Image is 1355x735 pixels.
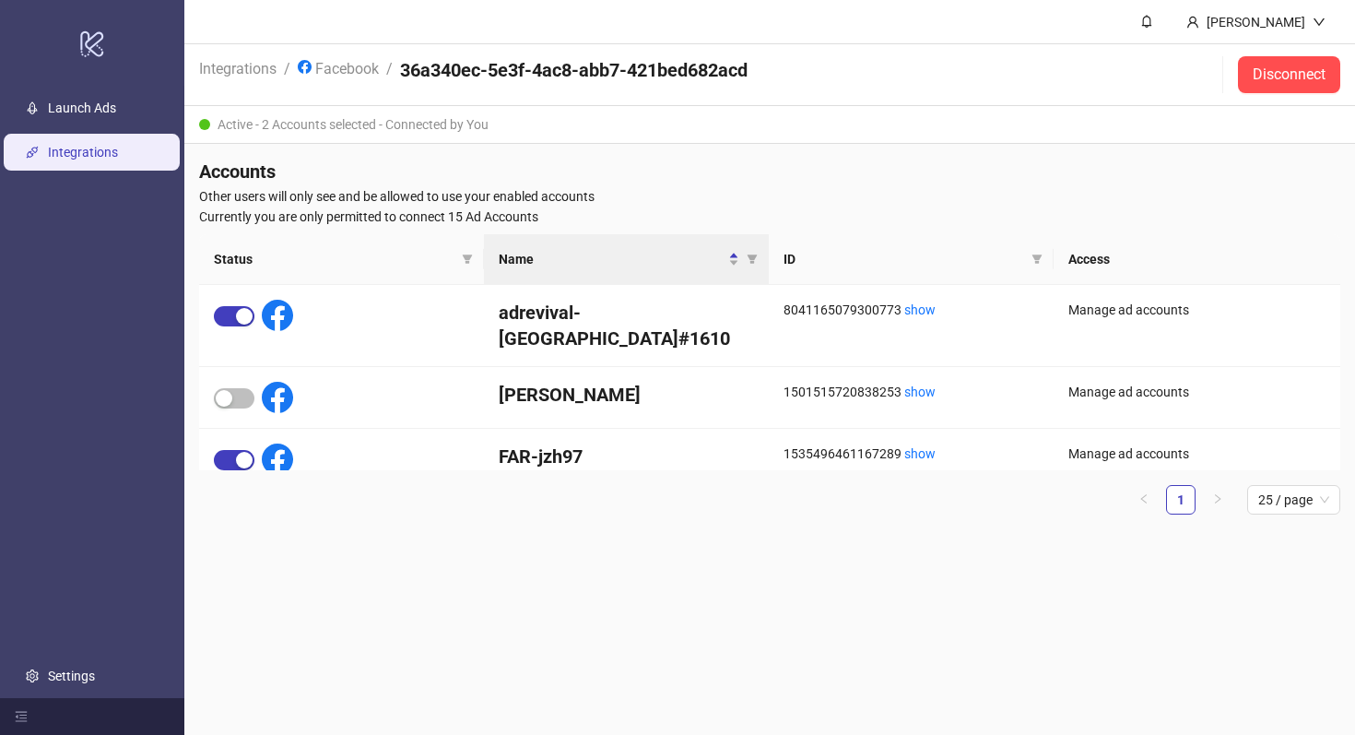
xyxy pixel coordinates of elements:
[48,145,118,160] a: Integrations
[784,444,1039,464] div: 1535496461167289
[499,300,754,351] h4: adrevival-[GEOGRAPHIC_DATA]#1610
[48,101,116,115] a: Launch Ads
[484,234,769,285] th: Name
[1031,254,1043,265] span: filter
[199,207,1340,227] span: Currently you are only permitted to connect 15 Ad Accounts
[1028,245,1046,273] span: filter
[400,57,748,83] h4: 36a340ec-5e3f-4ac8-abb7-421bed682acd
[1203,485,1232,515] li: Next Page
[499,249,725,269] span: Name
[784,382,1039,402] div: 1501515720838253
[1129,485,1159,515] li: Previous Page
[1054,234,1340,285] th: Access
[1140,15,1153,28] span: bell
[743,245,761,273] span: filter
[294,57,383,77] a: Facebook
[784,249,1024,269] span: ID
[48,669,95,683] a: Settings
[1186,16,1199,29] span: user
[1167,486,1195,514] a: 1
[1068,444,1326,464] div: Manage ad accounts
[1253,66,1326,83] span: Disconnect
[1166,485,1196,515] li: 1
[1247,485,1340,515] div: Page Size
[1068,300,1326,320] div: Manage ad accounts
[784,300,1039,320] div: 8041165079300773
[904,385,936,399] a: show
[184,106,1355,144] div: Active - 2 Accounts selected - Connected by You
[1199,12,1313,32] div: [PERSON_NAME]
[904,446,936,461] a: show
[284,57,290,92] li: /
[199,186,1340,207] span: Other users will only see and be allowed to use your enabled accounts
[1238,56,1340,93] button: Disconnect
[199,159,1340,184] h4: Accounts
[214,249,454,269] span: Status
[1203,485,1232,515] button: right
[499,444,754,469] h4: FAR-jzh97
[747,254,758,265] span: filter
[499,382,754,408] h4: [PERSON_NAME]
[1258,486,1329,514] span: 25 / page
[15,710,28,723] span: menu-fold
[195,57,280,77] a: Integrations
[458,245,477,273] span: filter
[1129,485,1159,515] button: left
[1138,493,1149,504] span: left
[1313,16,1326,29] span: down
[386,57,393,92] li: /
[904,302,936,317] a: show
[1068,382,1326,402] div: Manage ad accounts
[462,254,473,265] span: filter
[1212,493,1223,504] span: right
